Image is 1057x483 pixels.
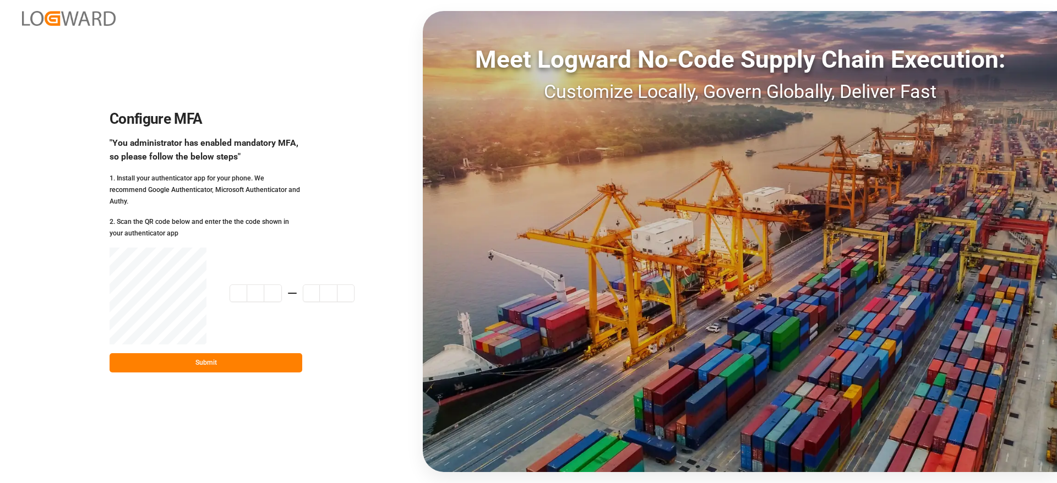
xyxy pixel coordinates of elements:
div: Customize Locally, Govern Globally, Deliver Fast [423,78,1057,106]
button: Submit [110,353,302,372]
div: Meet Logward No-Code Supply Chain Execution: [423,41,1057,78]
div: "You administrator has enabled mandatory MFA, so please follow the below steps" [110,136,302,163]
small: 2. Scan the QR code below and enter the the code shown in your authenticator app [110,218,289,237]
img: Logward_new_orange.png [22,11,116,26]
h2: Configure MFA [110,111,302,128]
small: 1. Install your authenticator app for your phone. We recommend Google Authenticator, Microsoft Au... [110,174,300,205]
